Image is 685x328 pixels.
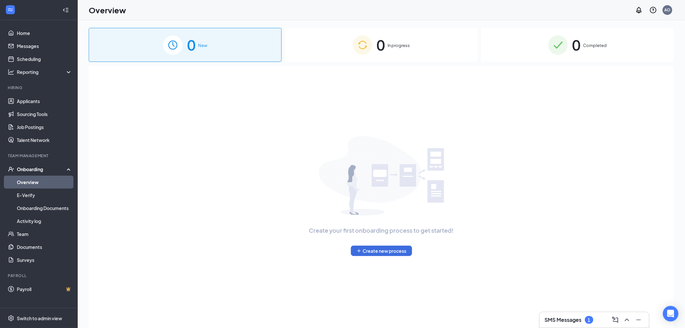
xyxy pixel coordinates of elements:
svg: UserCheck [8,166,14,172]
svg: Collapse [62,7,69,13]
div: Team Management [8,153,71,158]
span: In progress [388,42,410,49]
svg: Analysis [8,69,14,75]
button: PlusCreate new process [351,246,412,256]
a: Scheduling [17,53,72,65]
svg: WorkstreamLogo [7,6,14,13]
div: Hiring [8,85,71,90]
a: Home [17,27,72,40]
span: 0 [572,34,581,56]
a: Overview [17,176,72,189]
a: Surveys [17,253,72,266]
div: Payroll [8,273,71,278]
svg: Plus [356,248,362,253]
span: 0 [377,34,385,56]
svg: ComposeMessage [612,316,619,324]
svg: Settings [8,315,14,322]
a: Messages [17,40,72,53]
button: ComposeMessage [610,315,621,325]
h3: SMS Messages [545,316,582,323]
a: PayrollCrown [17,283,72,296]
svg: Minimize [635,316,643,324]
a: E-Verify [17,189,72,202]
a: Onboarding Documents [17,202,72,215]
span: Create your first onboarding process to get started! [309,226,454,235]
div: Reporting [17,69,73,75]
button: ChevronUp [622,315,632,325]
svg: Notifications [635,6,643,14]
a: Applicants [17,95,72,108]
div: Switch to admin view [17,315,62,322]
h1: Overview [89,5,126,16]
a: Activity log [17,215,72,228]
a: Job Postings [17,121,72,134]
a: Talent Network [17,134,72,146]
div: Onboarding [17,166,67,172]
div: Open Intercom Messenger [663,306,679,322]
div: AO [665,7,671,13]
a: Team [17,228,72,240]
span: 0 [187,34,196,56]
svg: ChevronUp [623,316,631,324]
div: 1 [588,317,590,323]
button: Minimize [634,315,644,325]
span: Completed [583,42,607,49]
svg: QuestionInfo [649,6,657,14]
a: Documents [17,240,72,253]
span: New [198,42,207,49]
a: Sourcing Tools [17,108,72,121]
